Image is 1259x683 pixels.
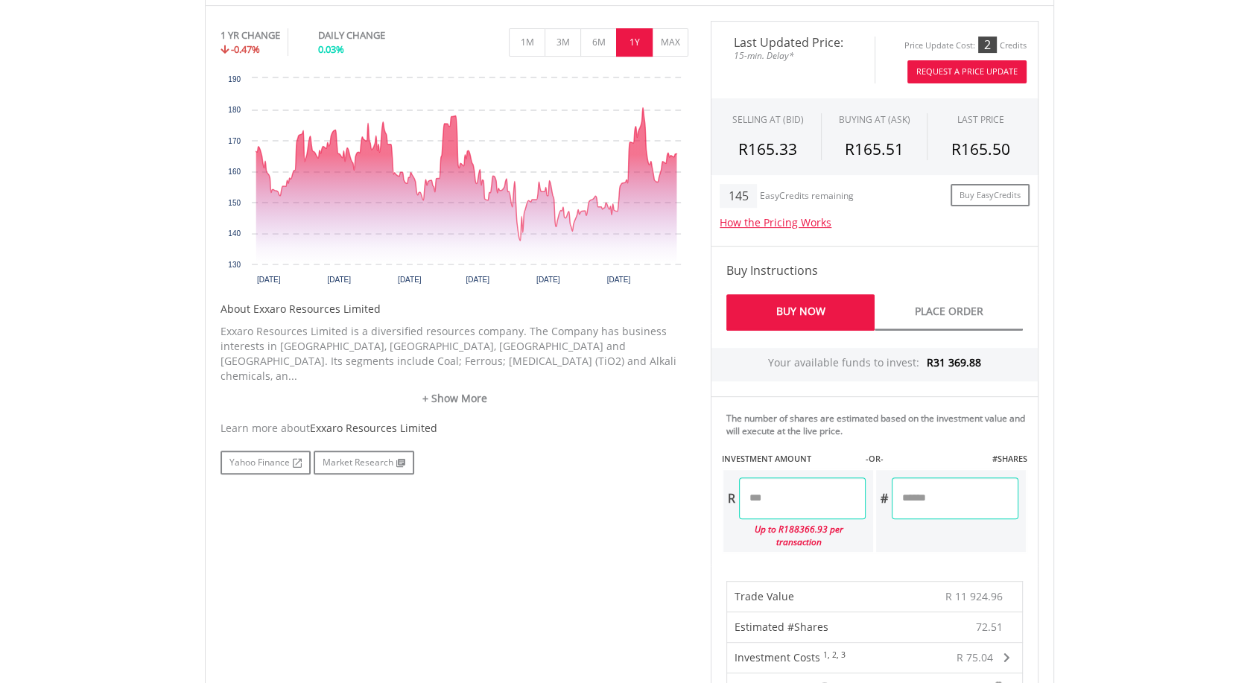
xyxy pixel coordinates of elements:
[228,168,241,176] text: 160
[760,191,854,203] div: EasyCredits remaining
[957,650,993,664] span: R 75.04
[221,421,688,436] div: Learn more about
[580,28,617,57] button: 6M
[228,137,241,145] text: 170
[314,451,414,474] a: Market Research
[957,113,1004,126] div: LAST PRICE
[876,477,892,519] div: #
[738,139,797,159] span: R165.33
[726,412,1032,437] div: The number of shares are estimated based on the investment value and will execute at the live price.
[735,589,794,603] span: Trade Value
[1000,40,1027,51] div: Credits
[976,620,1003,635] span: 72.51
[838,113,910,126] span: BUYING AT (ASK)
[735,620,828,634] span: Estimated #Shares
[536,276,560,284] text: [DATE]
[711,348,1038,381] div: Your available funds to invest:
[945,589,1003,603] span: R 11 924.96
[398,276,422,284] text: [DATE]
[726,294,875,331] a: Buy Now
[221,302,688,317] h5: About Exxaro Resources Limited
[221,71,688,294] svg: Interactive chart
[318,42,344,56] span: 0.03%
[228,199,241,207] text: 150
[257,276,281,284] text: [DATE]
[228,106,241,114] text: 180
[823,649,846,660] sup: 1, 2, 3
[723,36,863,48] span: Last Updated Price:
[951,184,1030,207] a: Buy EasyCredits
[310,421,437,435] span: Exxaro Resources Limited
[845,139,904,159] span: R165.51
[907,60,1027,83] button: Request A Price Update
[228,229,241,238] text: 140
[720,215,831,229] a: How the Pricing Works
[607,276,631,284] text: [DATE]
[723,48,863,63] span: 15-min. Delay*
[228,75,241,83] text: 190
[904,40,975,51] div: Price Update Cost:
[221,324,688,384] p: Exxaro Resources Limited is a diversified resources company. The Company has business interests i...
[866,453,884,465] label: -OR-
[720,184,756,208] div: 145
[875,294,1023,331] a: Place Order
[992,453,1027,465] label: #SHARES
[318,28,435,42] div: DAILY CHANGE
[327,276,351,284] text: [DATE]
[221,28,280,42] div: 1 YR CHANGE
[726,261,1023,279] h4: Buy Instructions
[228,261,241,269] text: 130
[723,477,739,519] div: R
[927,355,981,369] span: R31 369.88
[951,139,1010,159] span: R165.50
[616,28,653,57] button: 1Y
[221,391,688,406] a: + Show More
[978,36,997,53] div: 2
[723,519,866,552] div: Up to R188366.93 per transaction
[732,113,804,126] div: SELLING AT (BID)
[722,453,811,465] label: INVESTMENT AMOUNT
[221,451,311,474] a: Yahoo Finance
[231,42,260,56] span: -0.47%
[545,28,581,57] button: 3M
[735,650,820,664] span: Investment Costs
[466,276,489,284] text: [DATE]
[509,28,545,57] button: 1M
[221,71,688,294] div: Chart. Highcharts interactive chart.
[652,28,688,57] button: MAX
